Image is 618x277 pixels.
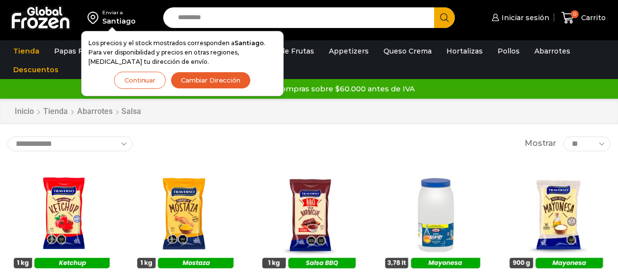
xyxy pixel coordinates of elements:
span: Carrito [579,13,606,23]
img: address-field-icon.svg [88,9,102,26]
div: Santiago [102,16,136,26]
button: Continuar [114,72,166,89]
div: Enviar a [102,9,136,16]
a: Queso Crema [379,42,437,60]
button: Cambiar Dirección [171,72,251,89]
a: Pulpa de Frutas [253,42,319,60]
a: Hortalizas [441,42,488,60]
a: Pollos [493,42,525,60]
span: 0 [571,10,579,18]
p: Los precios y el stock mostrados corresponden a . Para ver disponibilidad y precios en otras regi... [88,38,276,67]
a: Tienda [43,106,68,117]
a: Tienda [8,42,44,60]
a: Abarrotes [530,42,575,60]
span: Iniciar sesión [499,13,549,23]
a: 0 Carrito [559,6,608,29]
strong: Santiago [235,39,264,47]
a: Iniciar sesión [489,8,549,28]
h1: Salsa [121,107,141,116]
button: Search button [434,7,455,28]
a: Abarrotes [77,106,113,117]
a: Appetizers [324,42,374,60]
nav: Breadcrumb [14,106,141,117]
span: Mostrar [525,138,556,149]
a: Papas Fritas [49,42,104,60]
a: Inicio [14,106,34,117]
select: Pedido de la tienda [7,137,133,151]
a: Descuentos [8,60,63,79]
